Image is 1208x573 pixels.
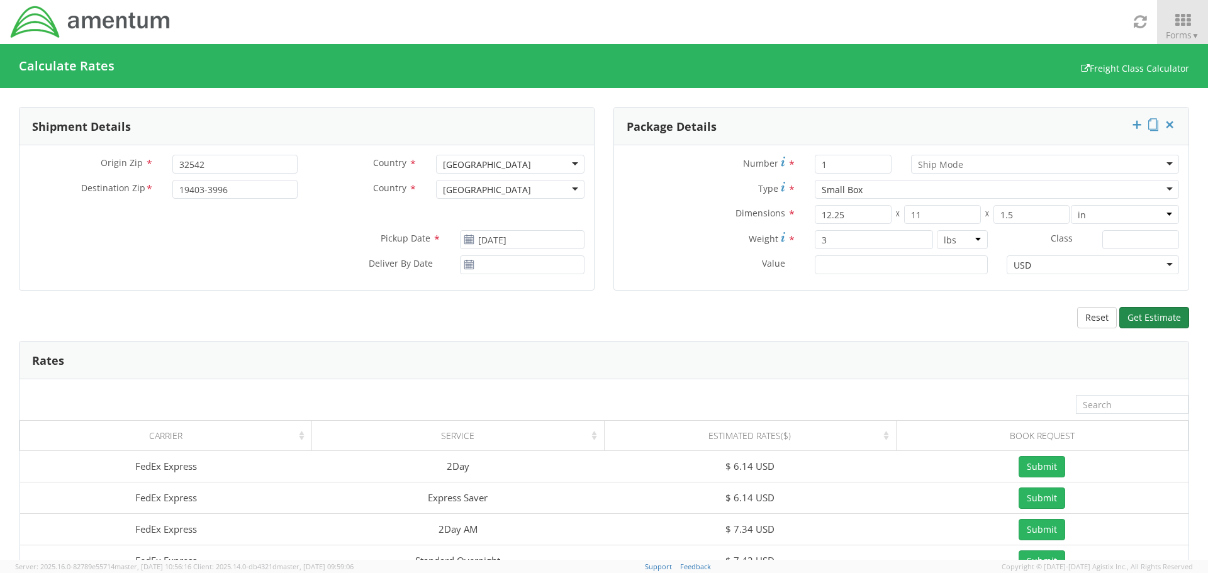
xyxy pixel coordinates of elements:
[115,562,191,571] span: master, [DATE] 10:56:16
[725,491,775,504] span: $ 6.14 USD
[680,562,711,571] a: Feedback
[312,514,604,545] td: 2Day AM
[1166,29,1199,41] span: Forms
[892,205,904,224] span: X
[20,514,312,545] td: FedEx Express
[9,4,172,40] img: dyn-intl-logo-049831509241104b2a82.png
[822,184,863,196] div: Small Box
[615,430,892,442] div: Estimated Rates($)
[443,159,531,171] div: [GEOGRAPHIC_DATA]
[381,232,430,244] span: Pickup Date
[193,562,354,571] span: Client: 2025.14.0-db4321d
[762,257,785,269] span: Value
[369,257,433,272] span: Deliver By Date
[1002,562,1193,572] span: Copyright © [DATE]-[DATE] Agistix Inc., All Rights Reserved
[19,59,115,73] h4: Calculate Rates
[15,562,191,571] span: Server: 2025.16.0-82789e55714
[1014,259,1031,272] div: USD
[815,205,892,224] input: Length
[1081,62,1189,74] a: Freight Class Calculator
[993,205,1070,224] input: Height
[1019,519,1065,540] button: Submit
[443,184,531,196] div: [GEOGRAPHIC_DATA]
[981,205,993,224] span: X
[1077,307,1117,328] button: Reset
[758,182,778,194] span: Type
[1051,232,1073,244] span: Class
[81,182,145,196] span: Destination Zip
[20,482,312,514] td: FedEx Express
[645,562,672,571] a: Support
[904,205,981,224] input: Width
[749,233,778,245] span: Weight
[725,554,775,567] span: $ 7.42 USD
[735,207,785,219] span: Dimensions
[31,430,308,442] div: Carrier
[312,482,604,514] td: Express Saver
[373,157,406,169] span: Country
[743,157,778,169] span: Number
[1019,550,1065,572] button: Submit
[918,159,964,171] input: Ship Mode
[101,157,143,169] span: Origin Zip
[277,562,354,571] span: master, [DATE] 09:59:06
[1019,487,1065,509] button: Submit
[312,451,604,482] td: 2Day
[725,523,775,535] span: $ 7.34 USD
[1019,456,1065,477] button: Submit
[627,108,717,145] h3: Package Details
[32,108,131,145] h3: Shipment Details
[725,460,775,472] span: $ 6.14 USD
[373,182,406,194] span: Country
[20,451,312,482] td: FedEx Express
[1192,30,1199,41] span: ▼
[1076,395,1188,414] input: Search
[907,430,1184,442] div: Book Request
[323,430,600,442] div: Service
[32,342,64,379] h3: Rates
[1119,307,1189,328] button: Get Estimate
